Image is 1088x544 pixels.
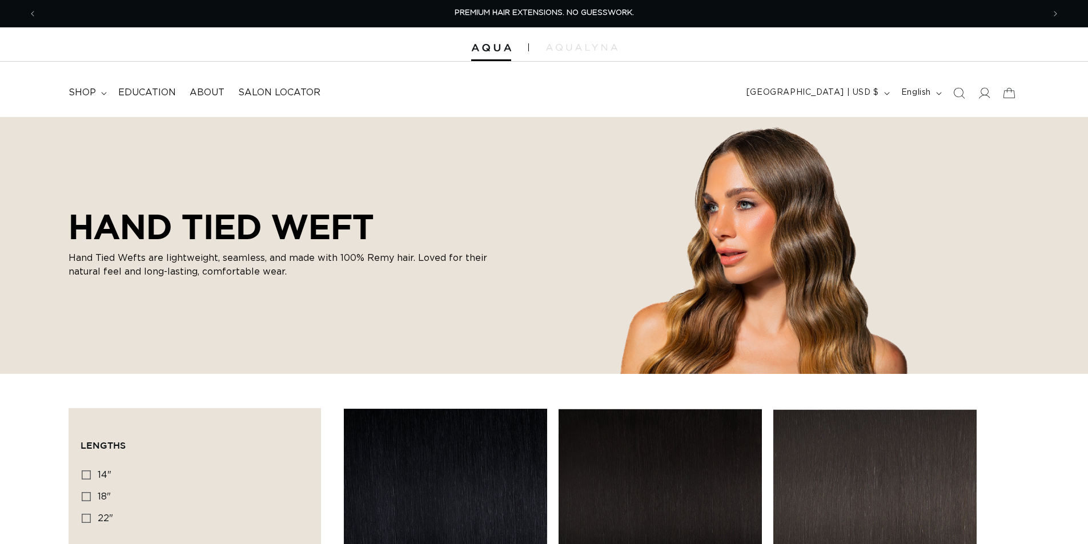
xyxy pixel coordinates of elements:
img: aqualyna.com [546,44,617,51]
span: English [901,87,931,99]
button: Previous announcement [20,3,45,25]
a: About [183,80,231,106]
button: Next announcement [1043,3,1068,25]
span: shop [69,87,96,99]
span: 18" [98,492,111,501]
span: Salon Locator [238,87,320,99]
h2: HAND TIED WEFT [69,207,503,247]
summary: Lengths (0 selected) [81,420,309,461]
span: PREMIUM HAIR EXTENSIONS. NO GUESSWORK. [455,9,634,17]
p: Hand Tied Wefts are lightweight, seamless, and made with 100% Remy hair. Loved for their natural ... [69,251,503,279]
span: Lengths [81,440,126,450]
img: Aqua Hair Extensions [471,44,511,52]
summary: Search [946,80,971,106]
a: Salon Locator [231,80,327,106]
span: 22" [98,514,113,523]
span: Education [118,87,176,99]
span: [GEOGRAPHIC_DATA] | USD $ [746,87,879,99]
a: Education [111,80,183,106]
span: About [190,87,224,99]
summary: shop [62,80,111,106]
button: English [894,82,946,104]
span: 14" [98,470,111,479]
button: [GEOGRAPHIC_DATA] | USD $ [740,82,894,104]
